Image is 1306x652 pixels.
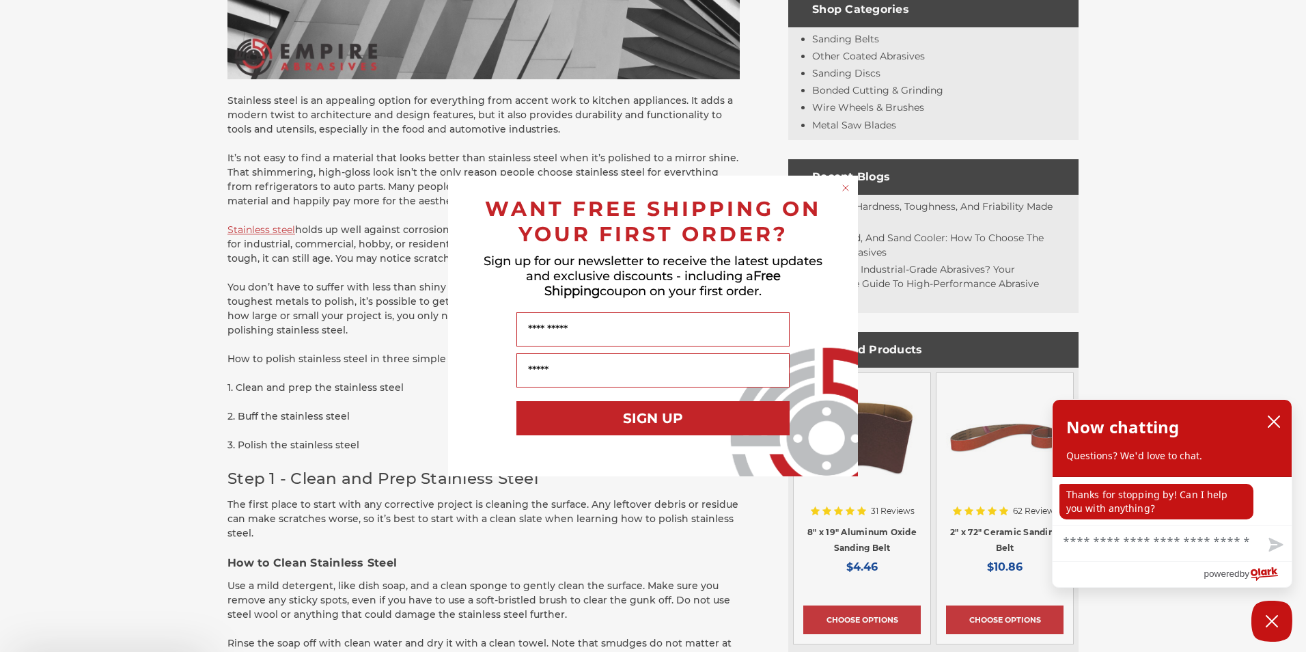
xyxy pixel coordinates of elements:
[544,269,781,299] span: Free Shipping
[1053,477,1292,525] div: chat
[1204,562,1292,587] a: Powered by Olark
[1066,413,1179,441] h2: Now chatting
[1052,399,1292,588] div: olark chatbox
[839,181,852,195] button: Close dialog
[1263,411,1285,432] button: close chatbox
[1204,565,1239,582] span: powered
[1258,530,1292,561] button: Send message
[1059,484,1253,519] p: Thanks for stopping by! Can I help you with anything?
[1066,449,1278,463] p: Questions? We'd love to chat.
[516,401,790,435] button: SIGN UP
[485,196,821,247] span: WANT FREE SHIPPING ON YOUR FIRST ORDER?
[1251,601,1292,642] button: Close Chatbox
[1240,565,1249,582] span: by
[484,254,822,299] span: Sign up for our newsletter to receive the latest updates and exclusive discounts - including a co...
